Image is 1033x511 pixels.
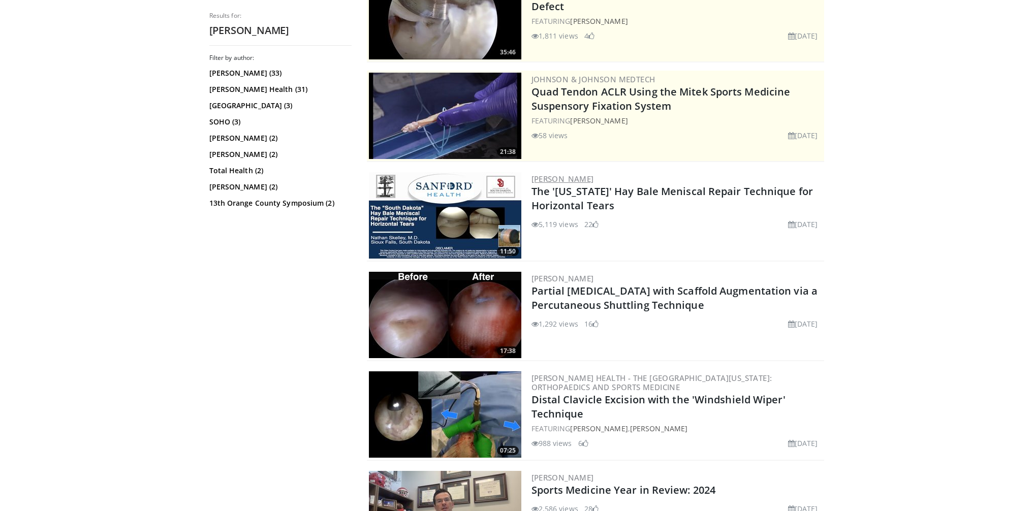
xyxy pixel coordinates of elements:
a: [PERSON_NAME] (33) [209,68,349,78]
li: 1,292 views [531,318,578,329]
li: 58 views [531,130,568,141]
li: 988 views [531,438,572,449]
a: [PERSON_NAME] [570,16,628,26]
a: Sports Medicine Year in Review: 2024 [531,483,716,497]
a: 13th Orange County Symposium (2) [209,198,349,208]
a: [PERSON_NAME] Health (31) [209,84,349,94]
a: SOHO (3) [209,117,349,127]
a: [PERSON_NAME] [531,174,594,184]
div: FEATURING [531,115,822,126]
a: Distal Clavicle Excision with the 'Windshield Wiper' Technique [531,393,786,421]
li: [DATE] [788,130,818,141]
a: [PERSON_NAME] [531,273,594,283]
a: [GEOGRAPHIC_DATA] (3) [209,101,349,111]
a: [PERSON_NAME] (2) [209,182,349,192]
li: [DATE] [788,318,818,329]
a: [PERSON_NAME] Health - The [GEOGRAPHIC_DATA][US_STATE]: Orthopaedics and Sports Medicine [531,373,772,392]
li: 4 [584,30,594,41]
a: 21:38 [369,73,521,159]
a: 07:25 [369,371,521,458]
img: b78fd9da-dc16-4fd1-a89d-538d899827f1.300x170_q85_crop-smart_upscale.jpg [369,73,521,159]
h2: [PERSON_NAME] [209,24,352,37]
span: 35:46 [497,48,519,57]
div: FEATURING [531,16,822,26]
h3: Filter by author: [209,54,352,62]
a: 17:38 [369,272,521,358]
span: 17:38 [497,346,519,356]
li: 5,119 views [531,219,578,230]
a: Partial [MEDICAL_DATA] with Scaffold Augmentation via a Percutaneous Shuttling Technique [531,284,818,312]
span: 11:50 [497,247,519,256]
img: afbb2aee-e6f9-4de6-903a-b7d3420cb73d.jpeg.300x170_q85_crop-smart_upscale.jpg [369,172,521,259]
a: [PERSON_NAME] (2) [209,149,349,159]
img: 427a08a1-5b7b-4cf6-861f-e0c2388bddea.jpeg.300x170_q85_crop-smart_upscale.jpg [369,272,521,358]
li: [DATE] [788,438,818,449]
a: [PERSON_NAME] [570,424,628,433]
a: [PERSON_NAME] (2) [209,133,349,143]
a: [PERSON_NAME] [630,424,687,433]
li: [DATE] [788,219,818,230]
a: [PERSON_NAME] [570,116,628,125]
a: 11:50 [369,172,521,259]
li: 6 [578,438,588,449]
img: a7b75fd4-cde6-4697-a64c-761743312e1d.jpeg.300x170_q85_crop-smart_upscale.jpg [369,371,521,458]
a: Total Health (2) [209,166,349,176]
a: Johnson & Johnson MedTech [531,74,655,84]
li: 16 [584,318,599,329]
p: Results for: [209,12,352,20]
div: FEATURING , [531,423,822,434]
li: [DATE] [788,30,818,41]
a: [PERSON_NAME] [531,472,594,483]
a: The '[US_STATE]' Hay Bale Meniscal Repair Technique for Horizontal Tears [531,184,813,212]
span: 21:38 [497,147,519,156]
a: Quad Tendon ACLR Using the Mitek Sports Medicine Suspensory Fixation System [531,85,791,113]
span: 07:25 [497,446,519,455]
li: 22 [584,219,599,230]
li: 1,811 views [531,30,578,41]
